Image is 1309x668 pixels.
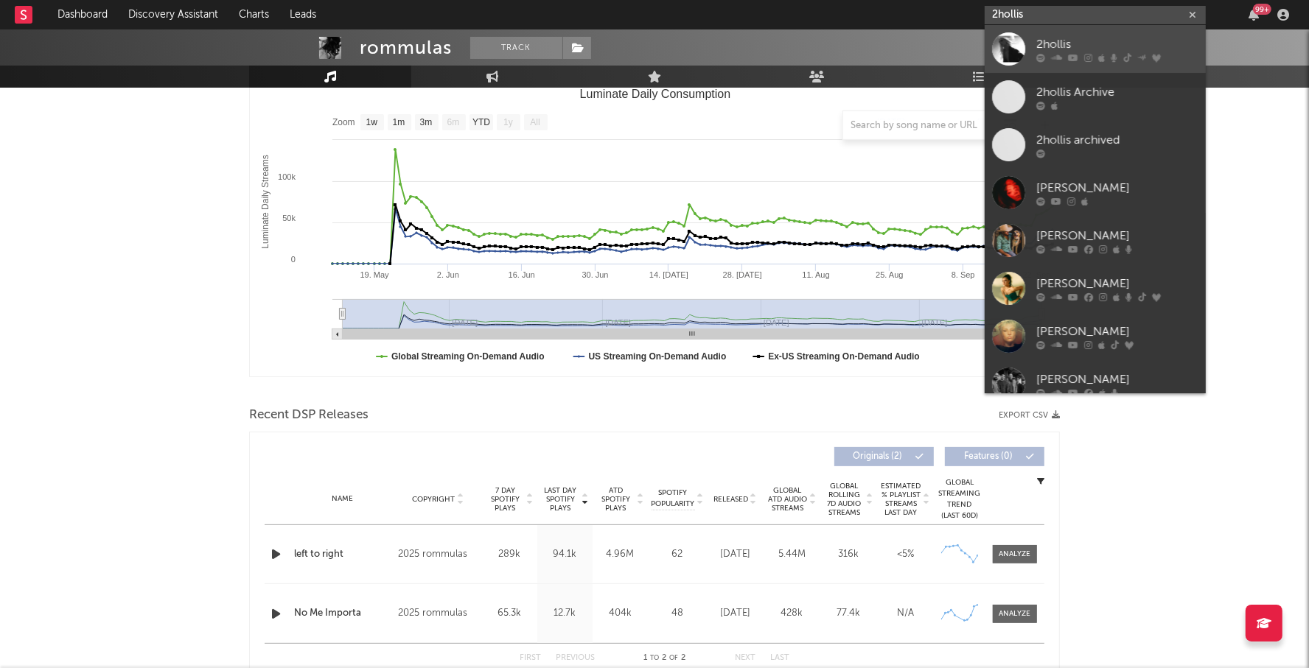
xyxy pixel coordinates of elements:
[711,547,760,562] div: [DATE]
[1036,131,1198,149] div: 2hollis archived
[486,547,534,562] div: 289k
[291,255,296,264] text: 0
[670,655,679,661] span: of
[1036,370,1198,388] div: [PERSON_NAME]
[1036,227,1198,245] div: [PERSON_NAME]
[580,88,731,100] text: Luminate Daily Consumption
[881,547,930,562] div: <5%
[541,606,589,621] div: 12.7k
[723,270,762,279] text: 28. [DATE]
[652,547,703,562] div: 62
[1253,4,1271,15] div: 99 +
[1036,179,1198,197] div: [PERSON_NAME]
[282,214,296,222] text: 50k
[985,25,1206,73] a: 2hollis
[278,172,296,181] text: 100k
[624,650,705,667] div: 1 2 2
[844,452,912,461] span: Originals ( 2 )
[1036,83,1198,101] div: 2hollis Archive
[1036,323,1198,340] div: [PERSON_NAME]
[945,447,1044,466] button: Features(0)
[767,486,808,513] span: Global ATD Audio Streams
[652,606,703,621] div: 48
[876,270,903,279] text: 25. Aug
[250,82,1060,376] svg: Luminate Daily Consumption
[985,121,1206,169] a: 2hollis archived
[649,270,688,279] text: 14. [DATE]
[767,547,817,562] div: 5.44M
[985,6,1206,24] input: Search for artists
[824,606,873,621] div: 77.4k
[588,351,726,362] text: US Streaming On-Demand Audio
[596,486,635,513] span: ATD Spotify Plays
[509,270,535,279] text: 16. Jun
[596,606,644,621] div: 404k
[1036,35,1198,53] div: 2hollis
[985,73,1206,121] a: 2hollis Archive
[541,547,589,562] div: 94.1k
[391,351,545,362] text: Global Streaming On-Demand Audio
[437,270,459,279] text: 2. Jun
[1036,275,1198,292] div: [PERSON_NAME]
[824,547,873,562] div: 316k
[768,351,920,362] text: Ex-US Streaming On-Demand Audio
[985,264,1206,312] a: [PERSON_NAME]
[881,606,930,621] div: N/A
[843,120,999,132] input: Search by song name or URL
[954,452,1022,461] span: Features ( 0 )
[938,477,982,521] div: Global Streaming Trend (Last 60D)
[881,482,921,517] span: Estimated % Playlist Streams Last Day
[824,482,865,517] span: Global Rolling 7D Audio Streams
[596,547,644,562] div: 4.96M
[249,407,369,424] span: Recent DSP Releases
[985,360,1206,408] a: [PERSON_NAME]
[398,605,478,622] div: 2025 rommulas
[470,37,562,59] button: Track
[652,488,695,510] span: Spotify Popularity
[1249,9,1259,21] button: 99+
[582,270,609,279] text: 30. Jun
[486,606,534,621] div: 65.3k
[952,270,975,279] text: 8. Sep
[767,606,817,621] div: 428k
[985,312,1206,360] a: [PERSON_NAME]
[713,495,748,504] span: Released
[486,486,525,513] span: 7 Day Spotify Plays
[770,654,789,662] button: Last
[735,654,755,662] button: Next
[294,493,391,504] div: Name
[834,447,934,466] button: Originals(2)
[412,495,455,504] span: Copyright
[398,546,478,563] div: 2025 rommulas
[520,654,541,662] button: First
[260,155,270,248] text: Luminate Daily Streams
[556,654,595,662] button: Previous
[294,547,391,562] a: left to right
[802,270,829,279] text: 11. Aug
[999,411,1060,420] button: Export CSV
[985,217,1206,264] a: [PERSON_NAME]
[651,655,660,661] span: to
[985,169,1206,217] a: [PERSON_NAME]
[294,606,391,621] a: No Me Importa
[541,486,580,513] span: Last Day Spotify Plays
[360,270,389,279] text: 19. May
[711,606,760,621] div: [DATE]
[360,37,452,59] div: rommulas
